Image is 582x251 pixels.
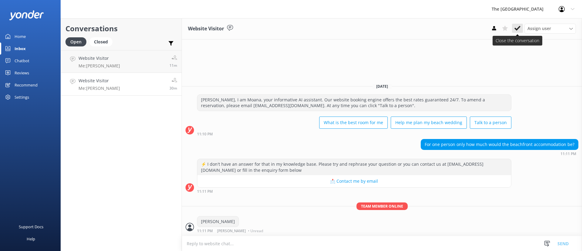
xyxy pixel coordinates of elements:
[197,132,213,136] strong: 11:10 PM
[373,84,392,89] span: [DATE]
[197,175,511,187] button: 📩 Contact me by email
[15,79,38,91] div: Recommend
[15,30,26,42] div: Home
[15,91,29,103] div: Settings
[61,50,182,73] a: Website VisitorMe:[PERSON_NAME]11m
[197,95,511,111] div: [PERSON_NAME], I am Moana, your informative AI assistant. Our website booking engine offers the b...
[391,117,467,129] button: Help me plan my beach wedding
[197,189,511,193] div: Aug 31 2025 11:11pm (UTC -10:00) Pacific/Honolulu
[197,229,265,233] div: Aug 31 2025 11:11pm (UTC -10:00) Pacific/Honolulu
[19,221,43,233] div: Support Docs
[61,73,182,96] a: Website VisitorMe:[PERSON_NAME]30m
[65,23,177,34] h2: Conversations
[79,77,120,84] h4: Website Visitor
[524,24,576,33] div: Assign User
[560,152,576,156] strong: 11:11 PM
[197,216,239,227] div: [PERSON_NAME]
[169,63,177,68] span: Aug 31 2025 11:31pm (UTC -10:00) Pacific/Honolulu
[356,202,408,210] span: Team member online
[79,86,120,91] p: Me: [PERSON_NAME]
[15,42,26,55] div: Inbox
[89,37,112,46] div: Closed
[65,38,89,45] a: Open
[89,38,115,45] a: Closed
[319,117,388,129] button: What is the best room for me
[197,190,213,193] strong: 11:11 PM
[421,139,578,150] div: For one person only how much would the beachfront accommodation be?
[527,25,551,32] span: Assign user
[79,63,120,69] p: Me: [PERSON_NAME]
[188,25,224,33] h3: Website Visitor
[421,151,578,156] div: Aug 31 2025 11:11pm (UTC -10:00) Pacific/Honolulu
[248,229,263,233] span: • Unread
[470,117,511,129] button: Talk to a person
[9,10,44,20] img: yonder-white-logo.png
[217,229,246,233] span: [PERSON_NAME]
[15,67,29,79] div: Reviews
[197,132,511,136] div: Aug 31 2025 11:10pm (UTC -10:00) Pacific/Honolulu
[65,37,86,46] div: Open
[15,55,29,67] div: Chatbot
[79,55,120,62] h4: Website Visitor
[27,233,35,245] div: Help
[169,86,177,91] span: Aug 31 2025 11:11pm (UTC -10:00) Pacific/Honolulu
[197,159,511,175] div: ⚡ I don't have an answer for that in my knowledge base. Please try and rephrase your question or ...
[197,229,213,233] strong: 11:11 PM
